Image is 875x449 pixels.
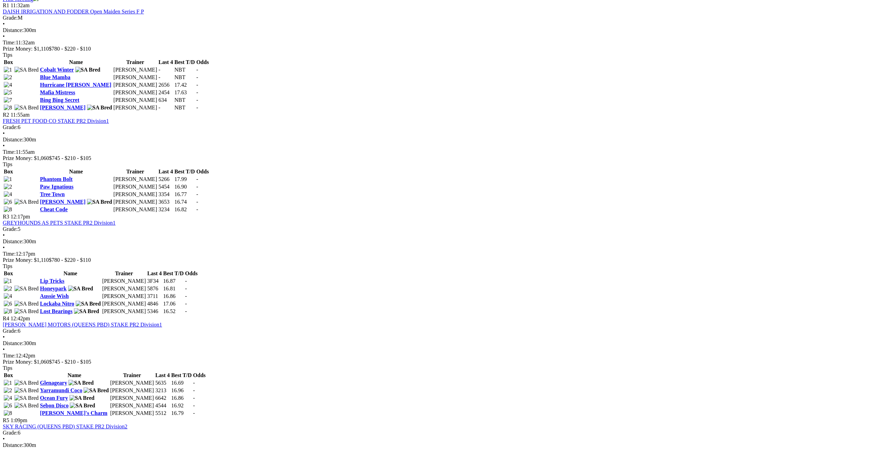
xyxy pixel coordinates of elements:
[4,184,12,190] img: 2
[4,387,12,394] img: 2
[174,74,195,81] td: NBT
[171,387,192,394] td: 16.96
[4,176,12,182] img: 1
[196,97,198,103] span: -
[174,82,195,88] td: 17.42
[3,112,9,118] span: R2
[3,417,9,423] span: R5
[174,191,195,198] td: 16.77
[113,104,157,111] td: [PERSON_NAME]
[158,82,173,88] td: 2656
[196,184,198,190] span: -
[40,89,75,95] a: Mafia Mistress
[3,124,18,130] span: Grade:
[113,206,157,213] td: [PERSON_NAME]
[158,97,173,104] td: 634
[196,59,209,66] th: Odds
[3,143,5,149] span: •
[3,328,18,334] span: Grade:
[3,2,9,8] span: R1
[147,300,162,307] td: 4846
[102,293,146,300] td: [PERSON_NAME]
[174,206,195,213] td: 16.82
[40,67,74,73] a: Cobalt Winter
[3,328,872,334] div: 6
[163,278,184,285] td: 16.87
[3,245,5,250] span: •
[155,379,170,386] td: 5635
[193,387,195,393] span: -
[110,402,154,409] td: [PERSON_NAME]
[158,66,173,73] td: -
[174,199,195,205] td: 16.74
[163,308,184,315] td: 16.52
[11,417,28,423] span: 1:09pm
[193,395,195,401] span: -
[171,402,192,409] td: 16.92
[155,402,170,409] td: 4544
[3,21,5,27] span: •
[158,168,173,175] th: Last 4
[68,286,93,292] img: SA Bred
[113,168,157,175] th: Trainer
[3,15,872,21] div: M
[174,66,195,73] td: NBT
[84,387,109,394] img: SA Bred
[3,27,872,33] div: 300m
[113,176,157,183] td: [PERSON_NAME]
[4,403,12,409] img: 6
[3,353,872,359] div: 12:42pm
[158,104,173,111] td: -
[110,387,154,394] td: [PERSON_NAME]
[163,270,184,277] th: Best T/D
[4,82,12,88] img: 4
[147,293,162,300] td: 3711
[113,89,157,96] td: [PERSON_NAME]
[174,183,195,190] td: 16.90
[3,9,144,14] a: DAISH IRRIGATION AND FODDER Open Maiden Series F P
[76,301,101,307] img: SA Bred
[3,226,872,232] div: 5
[40,199,85,205] a: [PERSON_NAME]
[147,308,162,315] td: 5346
[14,105,39,111] img: SA Bred
[40,176,73,182] a: Phantom Bolt
[3,257,872,263] div: Prize Money: $1,110
[14,387,39,394] img: SA Bred
[171,410,192,417] td: 16.79
[3,365,12,371] span: Tips
[102,278,146,285] td: [PERSON_NAME]
[40,168,112,175] th: Name
[14,286,39,292] img: SA Bred
[40,191,65,197] a: Tree Town
[3,226,18,232] span: Grade:
[4,59,13,65] span: Box
[4,206,12,213] img: 8
[3,442,872,448] div: 300m
[196,89,198,95] span: -
[3,424,128,429] a: SKY RACING (QUEENS PBD) STAKE PR2 Division2
[158,199,173,205] td: 3653
[40,105,85,110] a: [PERSON_NAME]
[4,278,12,284] img: 1
[40,270,101,277] th: Name
[75,67,100,73] img: SA Bred
[110,410,154,417] td: [PERSON_NAME]
[4,286,12,292] img: 2
[4,380,12,386] img: 1
[155,387,170,394] td: 3213
[171,379,192,386] td: 16.69
[3,340,872,346] div: 300m
[40,278,64,284] a: Lip Tricks
[158,176,173,183] td: 5266
[4,105,12,111] img: 8
[196,199,198,205] span: -
[147,285,162,292] td: 5876
[3,15,18,21] span: Grade:
[3,232,5,238] span: •
[14,380,39,386] img: SA Bred
[174,97,195,104] td: NBT
[196,206,198,212] span: -
[11,316,30,321] span: 12:42pm
[158,191,173,198] td: 3354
